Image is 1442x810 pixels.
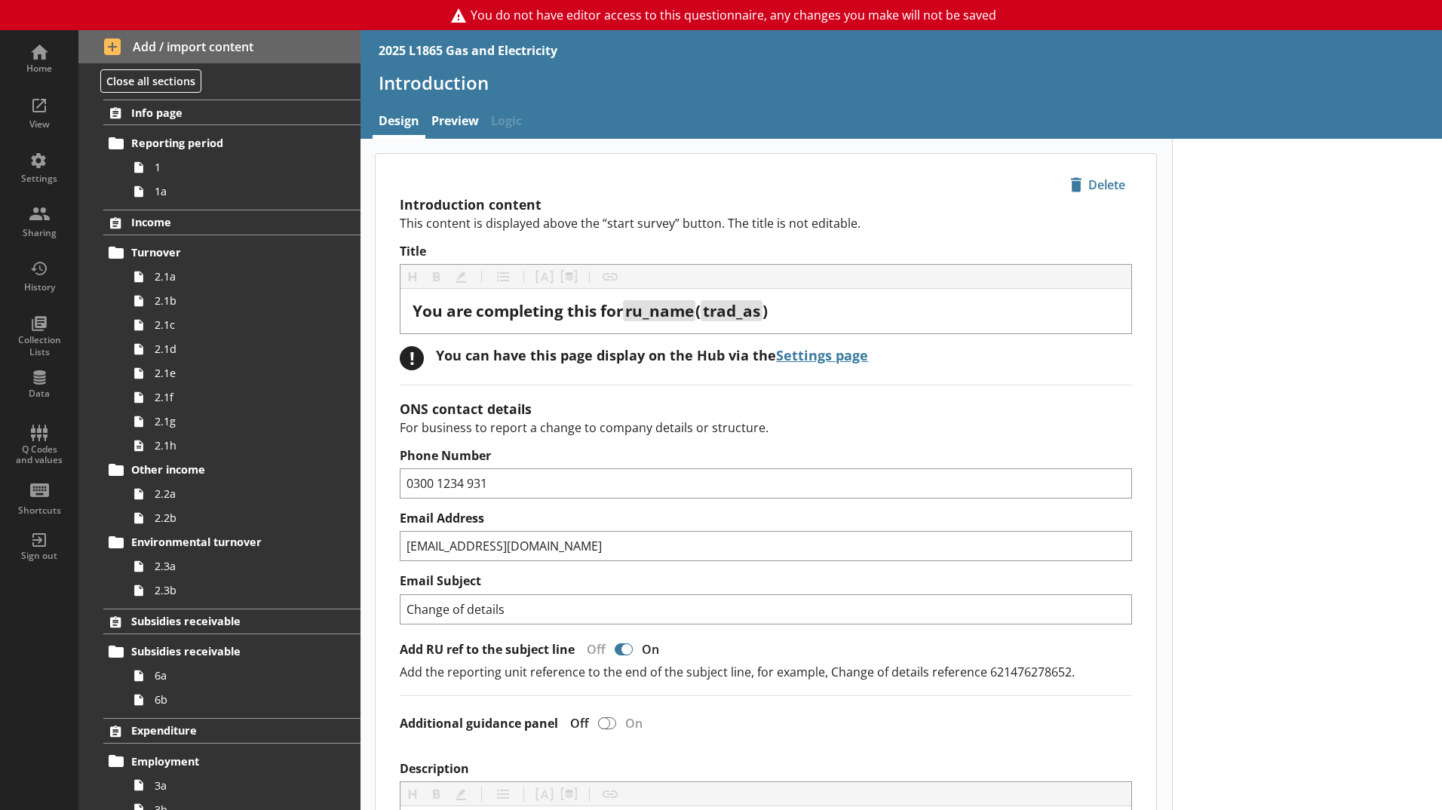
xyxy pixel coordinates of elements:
[373,106,425,139] a: Design
[127,773,360,797] a: 3a
[625,300,694,321] span: ru_name
[400,195,1132,213] h2: Introduction content
[110,640,360,712] li: Subsidies receivable6a6b
[13,118,66,130] div: View
[127,337,360,361] a: 2.1d
[155,668,322,683] span: 6a
[127,554,360,578] a: 2.3a
[127,265,360,289] a: 2.1a
[13,444,66,466] div: Q Codes and values
[1064,173,1131,197] span: Delete
[636,641,671,658] div: On
[575,641,612,658] div: Off
[155,318,322,332] span: 2.1c
[379,42,557,59] div: 2025 L1865 Gas and Electricity
[619,715,655,732] div: On
[78,30,360,63] button: Add / import content
[400,346,424,370] div: !
[379,71,1424,94] h1: Introduction
[436,346,868,364] div: You can have this page display on the Hub via the
[155,366,322,380] span: 2.1e
[127,434,360,458] a: 2.1h
[155,511,322,525] span: 2.2b
[13,173,66,185] div: Settings
[131,535,316,549] span: Environmental turnover
[110,458,360,530] li: Other income2.2a2.2b
[400,716,558,732] label: Additional guidance panel
[400,642,575,658] label: Add RU ref to the subject line
[127,361,360,385] a: 2.1e
[155,342,322,356] span: 2.1d
[400,419,1132,436] p: For business to report a change to company details or structure.
[558,715,595,732] div: Off
[13,550,66,562] div: Sign out
[155,184,322,198] span: 1a
[131,462,316,477] span: Other income
[103,609,360,634] a: Subsidies receivable
[13,334,66,357] div: Collection Lists
[400,573,1132,589] label: Email Subject
[155,160,322,174] span: 1
[13,281,66,293] div: History
[413,300,623,321] span: You are completing this for
[703,300,760,321] span: trad_as
[155,692,322,707] span: 6b
[131,106,316,120] span: Info page
[762,300,768,321] span: )
[155,559,322,573] span: 2.3a
[13,505,66,517] div: Shortcuts
[131,644,316,658] span: Subsidies receivable
[103,458,360,482] a: Other income
[776,346,868,364] a: Settings page
[425,106,485,139] a: Preview
[78,100,360,203] li: Info pageReporting period11a
[127,179,360,204] a: 1a
[131,245,316,259] span: Turnover
[13,227,66,239] div: Sharing
[155,583,322,597] span: 2.3b
[400,215,1132,232] p: This content is displayed above the “start survey” button. The title is not editable.
[695,300,701,321] span: (
[103,100,360,125] a: Info page
[131,614,316,628] span: Subsidies receivable
[127,313,360,337] a: 2.1c
[127,664,360,688] a: 6a
[103,530,360,554] a: Environmental turnover
[155,293,322,308] span: 2.1b
[127,385,360,410] a: 2.1f
[155,778,322,793] span: 3a
[103,131,360,155] a: Reporting period
[155,390,322,404] span: 2.1f
[131,754,316,769] span: Employment
[103,640,360,664] a: Subsidies receivable
[127,155,360,179] a: 1
[127,482,360,506] a: 2.2a
[131,215,316,229] span: Income
[110,241,360,458] li: Turnover2.1a2.1b2.1c2.1d2.1e2.1f2.1g2.1h
[400,761,1132,777] label: Description
[103,210,360,235] a: Income
[127,578,360,603] a: 2.3b
[13,63,66,75] div: Home
[110,131,360,204] li: Reporting period11a
[1063,172,1132,198] button: Delete
[13,388,66,400] div: Data
[400,664,1132,680] p: Add the reporting unit reference to the end of the subject line, for example, Change of details r...
[100,69,201,93] button: Close all sections
[78,609,360,712] li: Subsidies receivableSubsidies receivable6a6b
[400,511,1132,526] label: Email Address
[103,718,360,744] a: Expenditure
[131,136,316,150] span: Reporting period
[127,289,360,313] a: 2.1b
[127,506,360,530] a: 2.2b
[110,530,360,603] li: Environmental turnover2.3a2.3b
[127,688,360,712] a: 6b
[413,301,1119,321] div: Title
[485,106,528,139] span: Logic
[78,210,360,603] li: IncomeTurnover2.1a2.1b2.1c2.1d2.1e2.1f2.1g2.1hOther income2.2a2.2bEnvironmental turnover2.3a2.3b
[400,400,1132,418] h2: ONS contact details
[155,414,322,428] span: 2.1g
[400,244,1132,259] label: Title
[155,438,322,453] span: 2.1h
[103,241,360,265] a: Turnover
